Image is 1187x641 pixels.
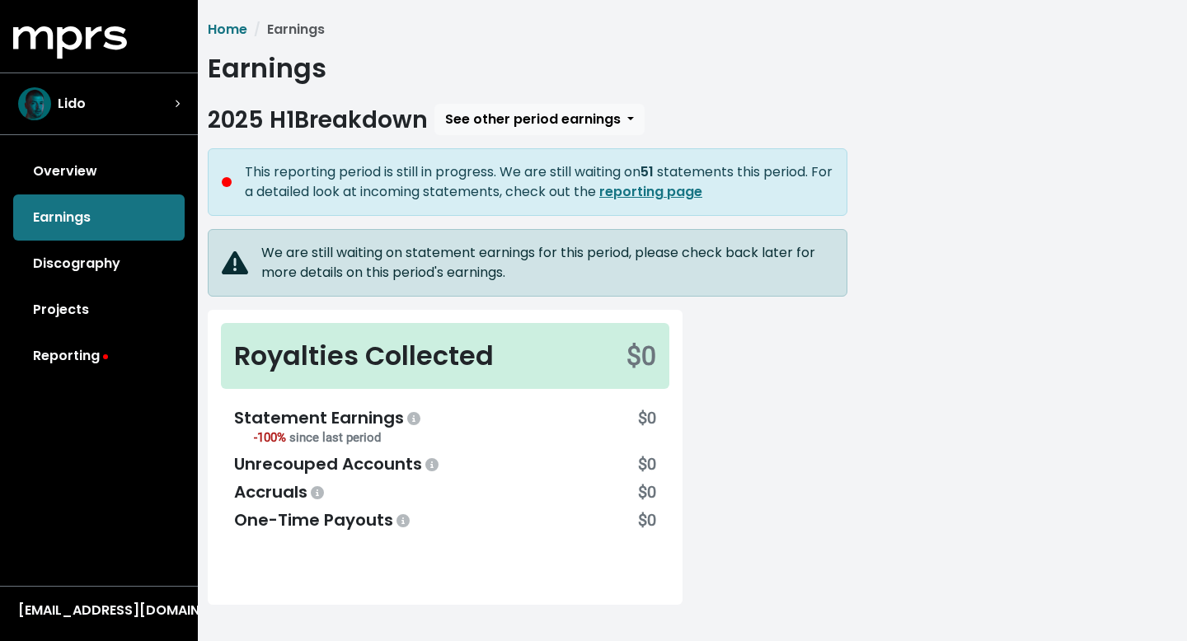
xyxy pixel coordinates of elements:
div: $0 [638,452,656,476]
div: We are still waiting on statement earnings for this period, please check back later for more deta... [261,243,833,283]
span: Lido [58,94,86,114]
button: [EMAIL_ADDRESS][DOMAIN_NAME] [13,600,185,621]
h1: Earnings [208,53,1177,84]
div: Accruals [234,480,327,504]
div: $0 [638,405,656,448]
div: This reporting period is still in progress. We are still waiting on statements this period. For a... [245,162,833,202]
img: The selected account / producer [18,87,51,120]
a: reporting page [599,182,702,201]
a: Reporting [13,333,185,379]
span: See other period earnings [445,110,621,129]
li: Earnings [247,20,325,40]
a: mprs logo [13,32,127,51]
div: One-Time Payouts [234,508,413,532]
div: $0 [626,336,656,376]
a: Projects [13,287,185,333]
a: Overview [13,148,185,194]
span: since last period [289,430,381,445]
a: Home [208,20,247,39]
button: See other period earnings [434,104,645,135]
div: [EMAIL_ADDRESS][DOMAIN_NAME] [18,601,180,620]
b: 51 [640,162,654,181]
nav: breadcrumb [208,20,1177,40]
h2: 2025 H1 Breakdown [208,106,428,134]
div: Unrecouped Accounts [234,452,442,476]
div: $0 [638,508,656,532]
a: Discography [13,241,185,287]
small: -100% [254,430,381,445]
div: $0 [638,480,656,504]
div: Royalties Collected [234,336,494,376]
div: Statement Earnings [234,405,424,430]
